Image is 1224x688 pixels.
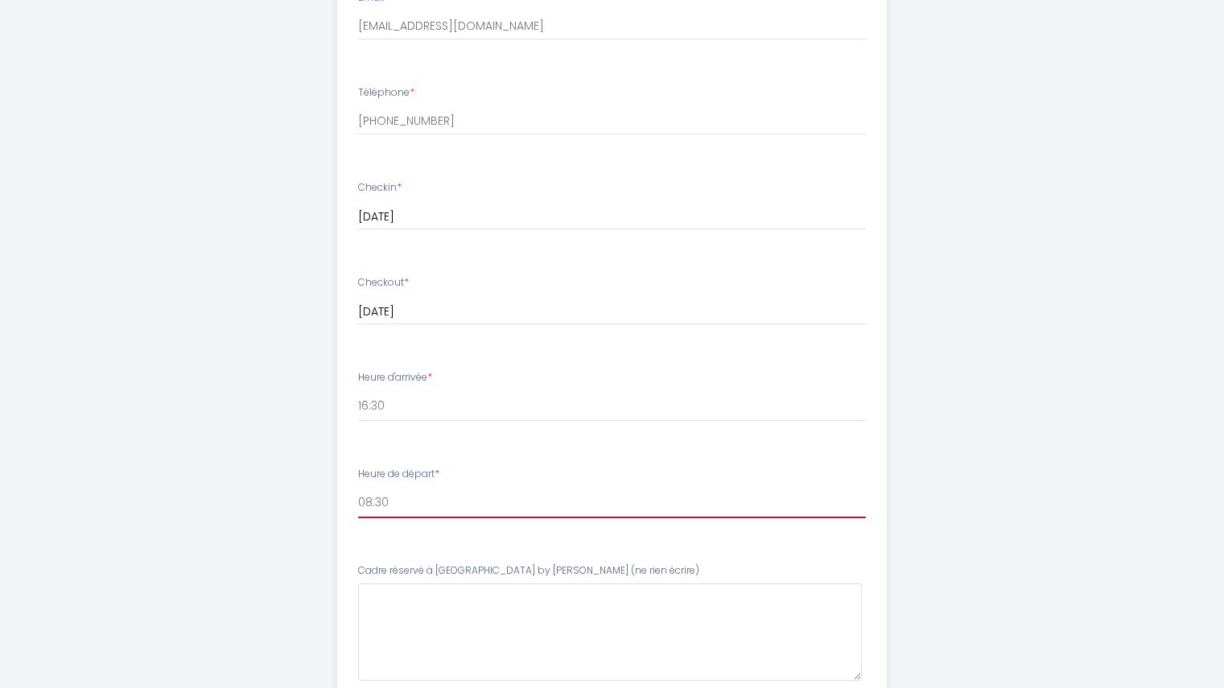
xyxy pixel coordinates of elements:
[358,85,414,101] label: Téléphone
[358,180,402,196] label: Checkin
[358,370,432,385] label: Heure d'arrivée
[358,467,439,482] label: Heure de départ
[358,275,409,290] label: Checkout
[358,563,699,579] label: Cadre réservé à [GEOGRAPHIC_DATA] by [PERSON_NAME] (ne rien écrire)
